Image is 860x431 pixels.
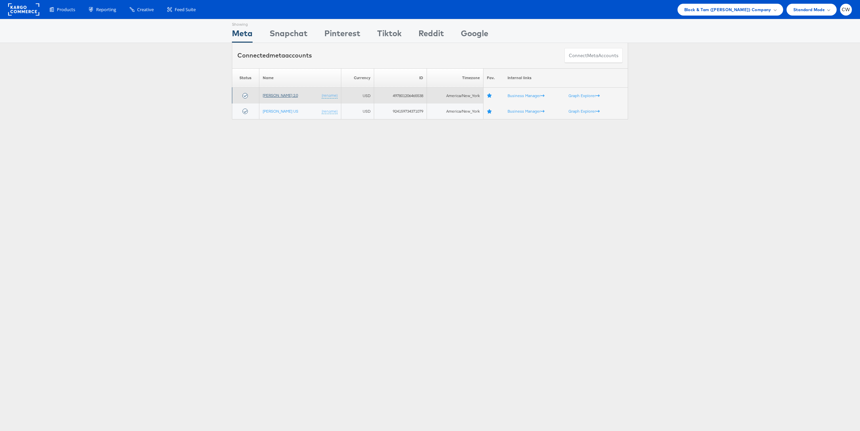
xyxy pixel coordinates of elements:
[237,51,312,60] div: Connected accounts
[322,109,338,114] a: (rename)
[374,88,427,104] td: 497801206465538
[175,6,196,13] span: Feed Suite
[568,109,600,114] a: Graph Explorer
[842,7,850,12] span: CW
[322,93,338,98] a: (rename)
[508,109,544,114] a: Business Manager
[341,68,374,88] th: Currency
[374,104,427,119] td: 924159734371079
[137,6,154,13] span: Creative
[270,51,285,59] span: meta
[263,93,298,98] a: [PERSON_NAME] 2.0
[232,27,253,43] div: Meta
[341,104,374,119] td: USD
[568,93,600,98] a: Graph Explorer
[232,19,253,27] div: Showing
[377,27,402,43] div: Tiktok
[427,68,483,88] th: Timezone
[427,88,483,104] td: America/New_York
[324,27,360,43] div: Pinterest
[564,48,623,63] button: ConnectmetaAccounts
[259,68,341,88] th: Name
[263,109,298,114] a: [PERSON_NAME] US
[57,6,75,13] span: Products
[793,6,825,13] span: Standard Mode
[508,93,544,98] a: Business Manager
[587,52,598,59] span: meta
[374,68,427,88] th: ID
[341,88,374,104] td: USD
[461,27,488,43] div: Google
[232,68,259,88] th: Status
[684,6,771,13] span: Block & Tam ([PERSON_NAME]) Company
[270,27,307,43] div: Snapchat
[96,6,116,13] span: Reporting
[418,27,444,43] div: Reddit
[427,104,483,119] td: America/New_York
